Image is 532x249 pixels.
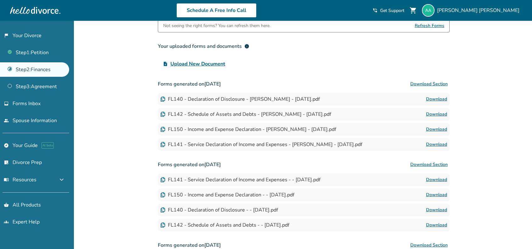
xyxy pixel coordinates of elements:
span: shopping_basket [4,202,9,207]
img: Document [160,192,165,197]
a: Schedule A Free Info Call [176,3,257,18]
h3: Forms generated on [DATE] [158,78,450,90]
a: Download [426,221,447,229]
button: Download Section [408,78,450,90]
div: FL142 - Schedule of Assets and Debts - - [DATE].pdf [160,222,289,229]
span: expand_more [58,176,65,184]
a: phone_in_talkGet Support [373,8,404,14]
div: FL141 - Service Declaration of Income and Expenses - [PERSON_NAME] - [DATE].pdf [160,141,362,148]
span: inbox [4,101,9,106]
span: upload_file [163,61,168,66]
img: Document [160,112,165,117]
div: FL140 - Declaration of Disclosure - [PERSON_NAME] - [DATE].pdf [160,96,320,103]
img: Document [160,223,165,228]
iframe: Chat Widget [501,219,532,249]
a: Download [426,126,447,133]
span: info [244,44,249,49]
div: FL150 - Income and Expense Declaration - [PERSON_NAME] - [DATE].pdf [160,126,336,133]
span: Get Support [380,8,404,14]
img: Document [160,207,165,212]
div: FL141 - Service Declaration of Income and Expenses - - [DATE].pdf [160,176,320,183]
span: Resources [4,176,36,183]
img: Document [160,97,165,102]
span: Refresh Forms [415,20,444,32]
div: Your uploaded forms and documents [158,42,249,50]
span: Upload New Document [170,60,225,68]
a: Download [426,191,447,199]
a: Download [426,141,447,148]
span: explore [4,143,9,148]
span: groups [4,219,9,224]
span: [PERSON_NAME] [PERSON_NAME] [437,7,522,14]
a: Download [426,206,447,214]
a: Download [426,110,447,118]
a: Download [426,95,447,103]
span: AI beta [42,142,54,149]
span: flag_2 [4,33,9,38]
img: Document [160,127,165,132]
div: FL140 - Declaration of Disclosure - - [DATE].pdf [160,207,278,213]
span: shopping_cart [409,7,417,14]
span: Forms Inbox [13,100,41,107]
div: Not seeing the right forms? You can refresh them here. [163,20,270,32]
a: Download [426,176,447,184]
img: Document [160,177,165,182]
img: Document [160,142,165,147]
img: oldmangaspar@gmail.com [422,4,435,17]
button: Download Section [408,158,450,171]
span: list_alt_check [4,160,9,165]
h3: Forms generated on [DATE] [158,158,450,171]
span: phone_in_talk [373,8,378,13]
div: FL142 - Schedule of Assets and Debts - [PERSON_NAME] - [DATE].pdf [160,111,331,118]
div: FL150 - Income and Expense Declaration - - [DATE].pdf [160,191,294,198]
span: menu_book [4,177,9,182]
span: people [4,118,9,123]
